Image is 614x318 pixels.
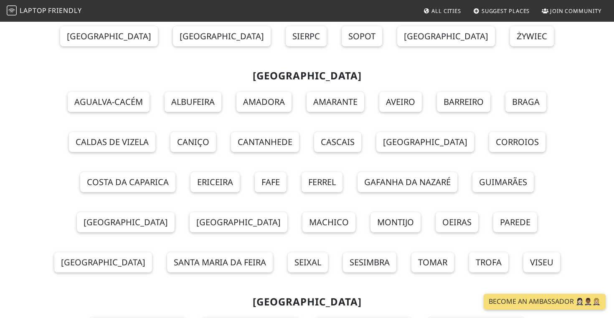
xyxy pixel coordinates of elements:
a: Tomar [411,252,454,272]
a: Gafanha da Nazaré [358,172,457,192]
a: Suggest Places [470,3,533,18]
a: Braga [505,92,546,112]
a: Sesimbra [343,252,396,272]
a: Amadora [236,92,292,112]
a: Aveiro [379,92,422,112]
a: [GEOGRAPHIC_DATA] [77,212,175,232]
a: Guimarães [472,172,534,192]
h2: [GEOGRAPHIC_DATA] [36,296,578,308]
a: Caniço [170,132,216,152]
a: Sierpc [286,26,327,46]
a: Machico [302,212,355,232]
a: Seixal [288,252,328,272]
span: All Cities [431,7,461,15]
a: Fafe [255,172,287,192]
a: [GEOGRAPHIC_DATA] [173,26,271,46]
a: Amarante [307,92,364,112]
a: Cascais [314,132,361,152]
a: Agualva-Cacém [68,92,150,112]
a: All Cities [420,3,464,18]
a: Santa Maria da Feira [167,252,273,272]
a: Caldas de Vizela [69,132,155,152]
span: Suggest Places [482,7,530,15]
a: Oeiras [436,212,478,232]
a: Trofa [469,252,508,272]
a: Barreiro [437,92,490,112]
a: Parede [493,212,537,232]
span: Laptop [20,6,47,15]
a: Ferrel [302,172,343,192]
a: Sopot [342,26,382,46]
a: [GEOGRAPHIC_DATA] [190,212,287,232]
a: Cantanhede [231,132,299,152]
a: Costa da Caparica [80,172,175,192]
span: Friendly [48,6,81,15]
a: [GEOGRAPHIC_DATA] [54,252,152,272]
a: Ericeira [190,172,240,192]
a: [GEOGRAPHIC_DATA] [376,132,474,152]
img: LaptopFriendly [7,5,17,15]
a: Albufeira [165,92,221,112]
a: Montijo [370,212,421,232]
h2: [GEOGRAPHIC_DATA] [36,70,578,82]
a: Become an Ambassador 🤵🏻‍♀️🤵🏾‍♂️🤵🏼‍♀️ [484,294,606,310]
a: LaptopFriendly LaptopFriendly [7,4,82,18]
a: Viseu [523,252,560,272]
a: [GEOGRAPHIC_DATA] [397,26,495,46]
a: Żywiec [510,26,554,46]
a: Corroios [489,132,545,152]
span: Join Community [550,7,601,15]
a: [GEOGRAPHIC_DATA] [60,26,158,46]
a: Join Community [538,3,605,18]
